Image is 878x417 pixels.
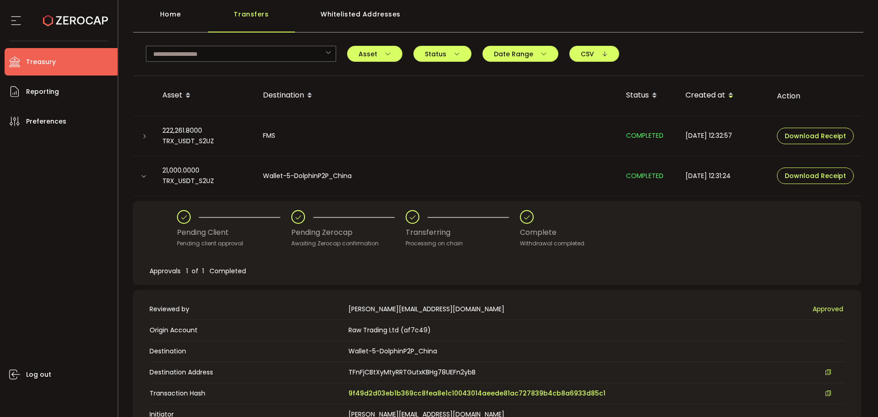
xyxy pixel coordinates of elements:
div: Created at [678,88,770,103]
div: Complete [520,224,584,241]
div: Withdrawal completed [520,239,584,248]
span: Reporting [26,85,59,98]
div: Whitelisted Addresses [295,5,427,32]
div: Awaiting Zerocap confirmation [291,239,406,248]
span: Preferences [26,115,66,128]
div: Action [770,91,861,101]
button: CSV [569,46,619,62]
span: Transaction Hash [150,389,344,398]
div: Pending client approval [177,239,291,248]
span: Destination [150,347,344,356]
button: Download Receipt [777,128,854,144]
div: Processing on chain [406,239,520,248]
span: COMPLETED [626,171,664,180]
div: Wallet-5-DolphinP2P_China [256,171,619,181]
button: Status [413,46,471,62]
span: Approved [813,304,843,314]
div: Asset [155,88,256,103]
div: Transferring [406,224,520,241]
span: Origin Account [150,325,344,335]
div: Pending Zerocap [291,224,406,241]
div: FMS [256,130,619,141]
span: Destination Address [150,368,344,377]
span: 9f49d2d03eb1b369cc8fea8e1c10043014aeede81ac727839b4cb8a6933d85c1 [348,389,605,398]
span: Log out [26,368,51,381]
div: [DATE] 12:31:24 [678,171,770,181]
span: Download Receipt [785,133,846,139]
div: Transfers [208,5,295,32]
span: Asset [359,51,391,57]
div: 222,261.8000 TRX_USDT_S2UZ [155,125,256,146]
div: 21,000.0000 TRX_USDT_S2UZ [155,165,256,186]
span: Approvals 1 of 1 Completed [150,266,246,276]
iframe: Chat Widget [832,373,878,417]
button: Asset [347,46,402,62]
span: Date Range [494,51,547,57]
div: Home [133,5,208,32]
span: Raw Trading Ltd (af7c49) [348,325,431,335]
div: Destination [256,88,619,103]
span: Status [425,51,460,57]
div: Status [619,88,678,103]
div: Pending Client [177,224,291,241]
span: Download Receipt [785,173,846,179]
span: TFnFjCBtXyMtyRRTGutxKBHg78UEFn2ybB [348,368,476,377]
div: [DATE] 12:32:57 [678,130,770,141]
span: Treasury [26,55,56,69]
span: CSV [581,51,608,57]
button: Download Receipt [777,168,854,184]
span: Reviewed by [150,304,344,314]
span: Wallet-5-DolphinP2P_China [348,347,437,356]
span: [PERSON_NAME][EMAIL_ADDRESS][DOMAIN_NAME] [348,304,504,314]
span: COMPLETED [626,131,664,140]
button: Date Range [482,46,558,62]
